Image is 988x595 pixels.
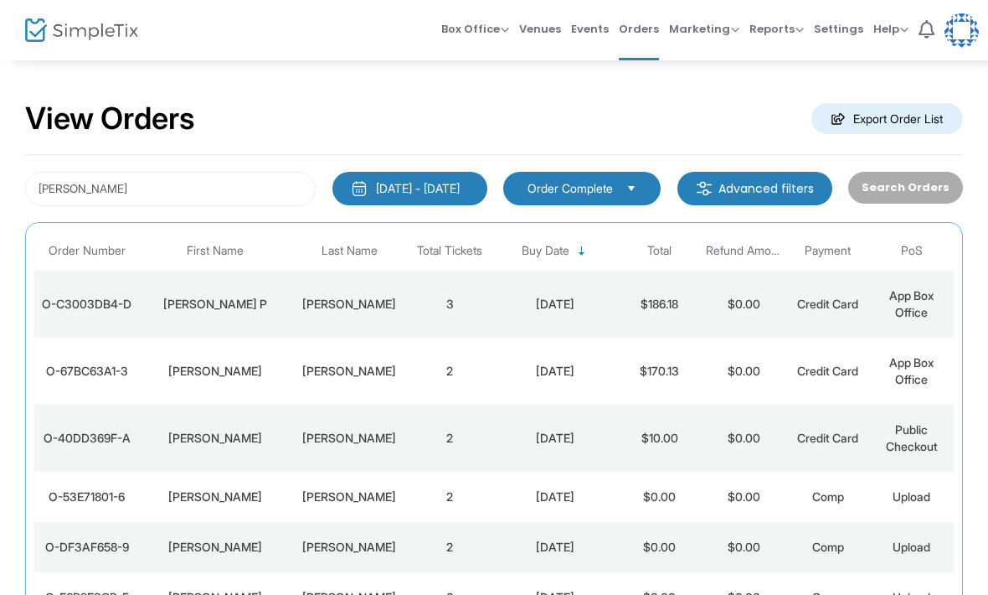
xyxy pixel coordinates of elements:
span: Upload [893,489,930,504]
div: Alissa [143,430,286,447]
td: 2 [408,405,491,472]
div: Alissa [143,539,286,556]
span: Payment [805,244,851,258]
span: Credit Card [797,364,858,378]
span: Marketing [669,21,739,37]
span: PoS [901,244,923,258]
td: 3 [408,271,491,338]
td: 2 [408,472,491,522]
div: O-67BC63A1-3 [39,363,135,380]
div: O-DF3AF658-9 [39,539,135,556]
span: Buy Date [522,244,569,258]
td: $170.13 [618,338,702,405]
div: Scrabeck [295,539,404,556]
th: Total [618,231,702,271]
td: 2 [408,338,491,405]
span: Help [873,21,908,37]
span: Sortable [575,245,589,258]
td: $0.00 [702,338,785,405]
span: Events [571,8,609,50]
h2: View Orders [25,101,195,137]
div: Thomas [295,430,404,447]
td: $0.00 [702,522,785,572]
button: [DATE] - [DATE] [332,172,487,205]
div: 9/24/2024 [496,430,613,447]
span: Venues [519,8,561,50]
input: Search by name, email, phone, order number, ip address, or last 4 digits of card [25,172,316,206]
span: Orders [619,8,659,50]
span: Box Office [441,21,509,37]
div: 8/6/2024 [496,489,613,505]
span: Last Name [322,244,378,258]
div: Alissa [143,489,286,505]
div: Garrison [295,363,404,380]
th: Refund Amount [702,231,785,271]
div: O-40DD369F-A [39,430,135,447]
td: $186.18 [618,271,702,338]
td: $0.00 [702,405,785,472]
m-button: Advanced filters [677,172,832,205]
div: 2/23/2025 [496,363,613,380]
span: First Name [187,244,244,258]
div: ALISSA P [143,296,286,313]
div: Olson [295,489,404,505]
div: 8/6/2024 [496,539,613,556]
img: monthly [351,180,368,197]
td: $0.00 [618,472,702,522]
div: O-53E71801-6 [39,489,135,505]
span: Comp [812,540,844,554]
span: Public Checkout [886,422,938,453]
td: $10.00 [618,405,702,472]
span: Settings [814,8,863,50]
span: Order Number [49,244,126,258]
span: Credit Card [797,431,858,445]
span: App Box Office [889,355,934,386]
div: O-C3003DB4-D [39,296,135,313]
td: $0.00 [702,271,785,338]
th: Total Tickets [408,231,491,271]
img: filter [696,180,713,197]
span: Order Complete [527,180,613,197]
span: App Box Office [889,288,934,319]
div: [DATE] - [DATE] [376,180,460,197]
td: $0.00 [702,472,785,522]
td: $0.00 [618,522,702,572]
span: Comp [812,489,844,504]
span: Reports [749,21,804,37]
div: ANDERSEN [295,296,404,313]
m-button: Export Order List [811,103,963,134]
div: Alissa [143,363,286,380]
span: Upload [893,540,930,554]
button: Select [620,179,643,198]
span: Credit Card [797,297,858,311]
div: 8/17/2025 [496,296,613,313]
td: 2 [408,522,491,572]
